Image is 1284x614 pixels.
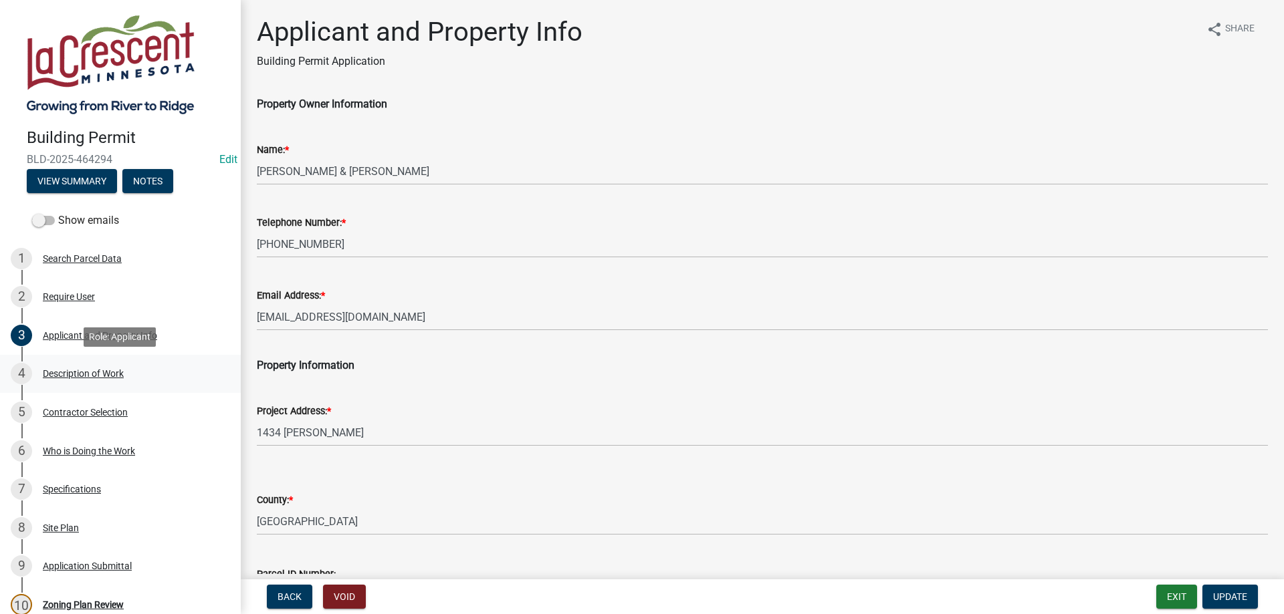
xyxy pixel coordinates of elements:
p: Building Permit Application [257,53,582,69]
div: Zoning Plan Review [43,600,124,609]
div: Description of Work [43,369,124,378]
span: Update [1213,591,1247,602]
span: Property Information [257,359,354,371]
div: 4 [11,363,32,384]
label: Email Address: [257,291,325,301]
div: Specifications [43,484,101,494]
label: Project Address: [257,407,331,416]
wm-modal-confirm: Edit Application Number [219,153,237,166]
span: Share [1225,21,1255,37]
button: Exit [1156,585,1197,609]
button: shareShare [1196,16,1265,42]
div: Who is Doing the Work [43,446,135,456]
div: 7 [11,478,32,500]
div: 2 [11,286,32,307]
label: Parcel ID Number: [257,570,336,579]
div: 9 [11,555,32,577]
div: Application Submittal [43,561,132,571]
div: Search Parcel Data [43,254,122,263]
span: BLD-2025-464294 [27,153,214,166]
label: County: [257,496,293,505]
span: Property Owner Information [257,98,387,110]
div: 8 [11,517,32,539]
button: Notes [122,169,173,193]
button: Update [1202,585,1258,609]
wm-modal-confirm: Notes [122,176,173,187]
label: Telephone Number: [257,218,346,228]
button: Back [267,585,312,609]
div: 1 [11,248,32,269]
div: Require User [43,292,95,301]
label: Show emails [32,212,119,228]
button: View Summary [27,169,117,193]
label: Name: [257,146,289,155]
div: Role: Applicant [84,327,156,347]
div: Contractor Selection [43,408,128,417]
wm-modal-confirm: Summary [27,176,117,187]
div: 5 [11,402,32,423]
i: share [1206,21,1222,37]
h1: Applicant and Property Info [257,16,582,48]
img: City of La Crescent, Minnesota [27,14,195,114]
div: 6 [11,440,32,462]
div: Site Plan [43,523,79,532]
div: 3 [11,325,32,346]
button: Void [323,585,366,609]
div: Applicant and Property Info [43,331,157,340]
a: Edit [219,153,237,166]
span: Back [278,591,302,602]
h4: Building Permit [27,128,230,148]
